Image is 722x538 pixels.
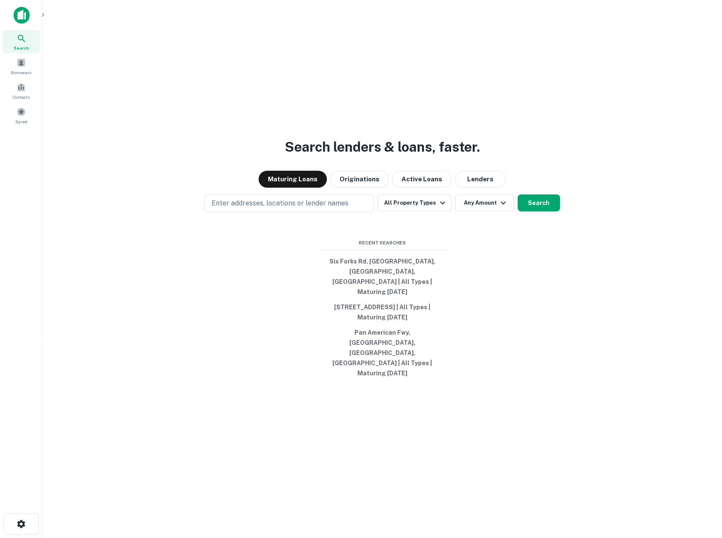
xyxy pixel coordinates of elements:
span: Contacts [13,94,30,100]
button: Any Amount [455,194,514,211]
button: Six Forks Rd, [GEOGRAPHIC_DATA], [GEOGRAPHIC_DATA], [GEOGRAPHIC_DATA] | All Types | Maturing [DATE] [319,254,446,300]
a: Contacts [3,79,40,102]
a: Borrowers [3,55,40,78]
button: Lenders [455,171,506,188]
button: Active Loans [392,171,452,188]
button: Search [518,194,560,211]
button: Pan American Fwy, [GEOGRAPHIC_DATA], [GEOGRAPHIC_DATA], [GEOGRAPHIC_DATA] | All Types | Maturing ... [319,325,446,381]
button: Enter addresses, locations or lender names [204,194,374,212]
span: Recent Searches [319,239,446,247]
span: Saved [15,118,28,125]
button: Maturing Loans [259,171,327,188]
img: capitalize-icon.png [14,7,30,24]
button: All Property Types [377,194,451,211]
h3: Search lenders & loans, faster. [285,137,480,157]
p: Enter addresses, locations or lender names [212,198,348,208]
button: Originations [330,171,389,188]
span: Search [14,44,29,51]
a: Saved [3,104,40,127]
span: Borrowers [11,69,31,76]
a: Search [3,30,40,53]
button: [STREET_ADDRESS] | All Types | Maturing [DATE] [319,300,446,325]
